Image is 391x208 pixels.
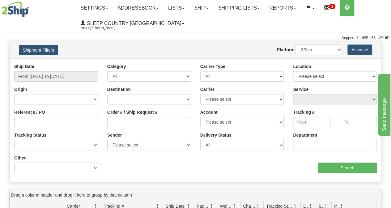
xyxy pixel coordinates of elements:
label: Order # / Ship Request # [107,109,158,115]
iframe: chat widget [377,72,390,135]
img: logo2044.jpg [2,2,29,17]
label: Reference / PO [14,109,45,115]
label: Location [293,63,311,70]
label: Delivery Status [200,132,232,138]
label: Origin [14,86,27,92]
a: 1 [319,0,340,16]
label: Department [293,132,317,138]
a: Reports [265,0,301,16]
label: Destination [107,86,131,92]
a: Addressbook [113,0,164,16]
a: Ship [189,0,213,16]
div: Send message [5,4,57,11]
div: Support: 1 - 855 - 55 - 2SHIP [2,36,389,41]
sup: 1 [329,4,335,9]
input: To [340,117,377,127]
label: Sender [107,132,122,138]
label: Platform [277,47,295,53]
a: Sleep Country [GEOGRAPHIC_DATA] 2044 / [PERSON_NAME] [76,16,189,31]
a: Shipping lists [214,0,265,16]
label: Tracking Status [14,132,46,138]
label: Category [107,63,126,70]
span: Sleep Country [GEOGRAPHIC_DATA] [85,21,181,26]
div: grid grouping header [10,189,381,201]
input: From [293,117,330,127]
label: Account [200,109,218,115]
label: Tracking # [293,109,314,115]
label: Other [14,155,26,161]
label: Carrier Type [200,63,225,70]
label: Service [293,86,308,92]
label: Ship Date [14,63,34,70]
label: Carrier [200,86,215,92]
button: Shipment Filters [19,45,58,55]
button: Actions [347,45,372,55]
a: Lists [164,0,189,16]
span: 2044 / [PERSON_NAME] [80,25,127,31]
a: Settings [76,0,113,16]
input: Search [318,163,377,173]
